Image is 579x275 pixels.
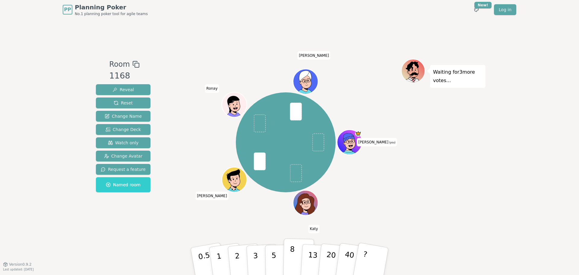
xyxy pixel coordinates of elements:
span: Change Deck [106,126,141,133]
span: Reveal [112,87,134,93]
span: Request a feature [101,166,146,172]
span: Click to change your name [297,51,331,60]
span: Named room [106,182,141,188]
div: 1168 [109,70,139,82]
button: Watch only [96,137,150,148]
a: Log in [494,4,516,15]
button: Change Avatar [96,151,150,161]
span: Room [109,59,130,70]
a: PPPlanning PokerNo.1 planning poker tool for agile teams [63,3,148,16]
button: Version0.9.2 [3,262,32,267]
button: New! [471,4,482,15]
span: Click to change your name [205,85,219,93]
span: No.1 planning poker tool for agile teams [75,11,148,16]
button: Reveal [96,84,150,95]
span: jimmy is the host [355,130,361,137]
span: Version 0.9.2 [9,262,32,267]
span: Watch only [108,140,139,146]
span: Planning Poker [75,3,148,11]
span: Last updated: [DATE] [3,268,34,271]
span: Reset [114,100,133,106]
span: Click to change your name [195,192,229,200]
p: Waiting for 3 more votes... [433,68,482,85]
span: (you) [388,141,396,144]
button: Change Deck [96,124,150,135]
span: Click to change your name [357,138,397,146]
div: New! [474,2,492,8]
button: Change Name [96,111,150,122]
button: Request a feature [96,164,150,175]
span: Click to change your name [308,225,319,233]
button: Named room [96,177,150,192]
span: PP [64,6,71,13]
span: Change Avatar [104,153,143,159]
button: Reset [96,98,150,108]
button: Click to change your avatar [338,130,361,154]
span: Change Name [105,113,142,119]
